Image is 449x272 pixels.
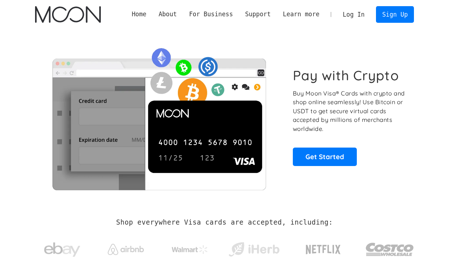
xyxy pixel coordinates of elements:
[293,67,399,84] h1: Pay with Crypto
[35,43,283,190] img: Moon Cards let you spend your crypto anywhere Visa is accepted.
[35,6,101,23] a: home
[172,245,208,254] img: Walmart
[189,10,233,19] div: For Business
[365,229,414,267] a: Costco
[376,6,414,22] a: Sign Up
[153,10,183,19] div: About
[108,244,144,255] img: Airbnb
[99,237,153,259] a: Airbnb
[227,233,281,263] a: iHerb
[159,10,177,19] div: About
[126,10,153,19] a: Home
[337,7,371,22] a: Log In
[283,10,319,19] div: Learn more
[305,241,341,259] img: Netflix
[293,89,406,133] p: Buy Moon Visa® Cards with crypto and shop online seamlessly! Use Bitcoin or USDT to get secure vi...
[35,231,89,265] a: ebay
[365,236,414,263] img: Costco
[44,238,80,261] img: ebay
[239,10,277,19] div: Support
[116,218,333,226] h2: Shop everywhere Visa cards are accepted, including:
[163,238,217,258] a: Walmart
[277,10,326,19] div: Learn more
[227,240,281,259] img: iHerb
[291,233,356,262] a: Netflix
[183,10,239,19] div: For Business
[35,6,101,23] img: Moon Logo
[293,148,357,166] a: Get Started
[245,10,271,19] div: Support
